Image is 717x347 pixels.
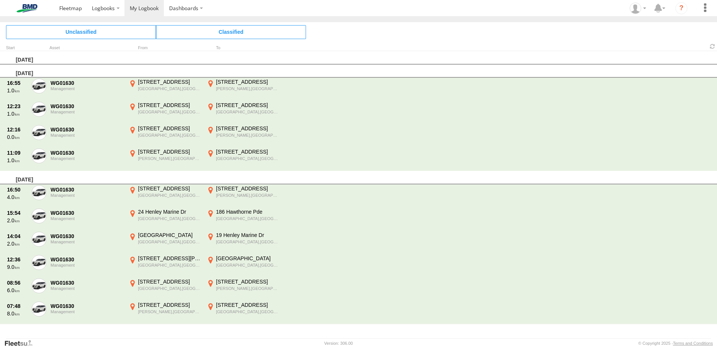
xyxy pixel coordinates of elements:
div: [PERSON_NAME],[GEOGRAPHIC_DATA] [138,309,201,314]
div: 6.0 [7,287,27,294]
label: Click to View Event Location [205,125,280,147]
div: Management [51,156,123,161]
div: 2.0 [7,217,27,224]
div: Management [51,193,123,198]
div: 08:56 [7,279,27,286]
label: Click to View Event Location [127,125,202,147]
div: WG01630 [51,233,123,240]
label: Click to View Event Location [127,208,202,230]
div: [GEOGRAPHIC_DATA],[GEOGRAPHIC_DATA] [216,309,279,314]
div: [STREET_ADDRESS] [216,148,279,155]
div: 16:55 [7,80,27,86]
div: [PERSON_NAME],[GEOGRAPHIC_DATA] [216,86,279,91]
div: [STREET_ADDRESS] [216,125,279,132]
div: 14:04 [7,233,27,240]
label: Click to View Event Location [205,302,280,323]
div: [STREET_ADDRESS] [216,278,279,285]
div: Asset [49,46,124,50]
label: Click to View Event Location [127,302,202,323]
a: Visit our Website [4,339,39,347]
div: 11:09 [7,149,27,156]
div: [GEOGRAPHIC_DATA],[GEOGRAPHIC_DATA] [216,156,279,161]
div: 24 Henley Marine Dr [138,208,201,215]
div: From [127,46,202,50]
div: [GEOGRAPHIC_DATA],[GEOGRAPHIC_DATA] [138,133,201,138]
div: [PERSON_NAME],[GEOGRAPHIC_DATA] [138,156,201,161]
div: Version: 306.00 [324,341,353,345]
div: [STREET_ADDRESS] [138,278,201,285]
div: [GEOGRAPHIC_DATA],[GEOGRAPHIC_DATA] [138,286,201,291]
div: [GEOGRAPHIC_DATA],[GEOGRAPHIC_DATA] [138,239,201,244]
div: 16:50 [7,186,27,193]
div: [STREET_ADDRESS] [138,148,201,155]
div: [STREET_ADDRESS] [216,302,279,308]
div: [STREET_ADDRESS] [216,102,279,109]
div: 186 Hawthorne Pde [216,208,279,215]
div: WG01630 [51,80,123,86]
div: Click to Sort [6,46,28,50]
div: 1.0 [7,157,27,164]
div: [GEOGRAPHIC_DATA],[GEOGRAPHIC_DATA] [216,216,279,221]
div: [PERSON_NAME],[GEOGRAPHIC_DATA] [216,286,279,291]
div: [GEOGRAPHIC_DATA] [138,232,201,238]
div: [STREET_ADDRESS] [138,185,201,192]
span: Click to view Unclassified Trips [6,25,156,39]
div: [STREET_ADDRESS] [138,302,201,308]
div: To [205,46,280,50]
div: WG01630 [51,303,123,309]
label: Click to View Event Location [205,148,280,170]
div: Management [51,133,123,137]
div: 12:36 [7,256,27,263]
div: [GEOGRAPHIC_DATA],[GEOGRAPHIC_DATA] [216,263,279,268]
label: Click to View Event Location [127,78,202,100]
div: Management [51,286,123,291]
div: [STREET_ADDRESS] [216,185,279,192]
span: Click to view Classified Trips [156,25,306,39]
div: [GEOGRAPHIC_DATA],[GEOGRAPHIC_DATA] [138,86,201,91]
div: [GEOGRAPHIC_DATA],[GEOGRAPHIC_DATA] [216,109,279,115]
div: [STREET_ADDRESS] [138,78,201,85]
div: [GEOGRAPHIC_DATA],[GEOGRAPHIC_DATA] [216,239,279,244]
div: 2.0 [7,240,27,247]
label: Click to View Event Location [127,278,202,300]
div: [STREET_ADDRESS] [138,125,201,132]
div: [GEOGRAPHIC_DATA],[GEOGRAPHIC_DATA] [138,193,201,198]
label: Click to View Event Location [205,232,280,253]
div: Management [51,240,123,244]
div: 19 Henley Marine Dr [216,232,279,238]
span: Refresh [708,43,717,50]
i: ? [675,2,687,14]
div: 07:48 [7,303,27,309]
label: Click to View Event Location [205,208,280,230]
div: [GEOGRAPHIC_DATA],[GEOGRAPHIC_DATA] [138,109,201,115]
label: Click to View Event Location [127,102,202,124]
label: Click to View Event Location [127,232,202,253]
div: 9.0 [7,264,27,270]
div: [GEOGRAPHIC_DATA],[GEOGRAPHIC_DATA] [138,263,201,268]
label: Click to View Event Location [205,102,280,124]
div: WG01630 [51,279,123,286]
div: WG01630 [51,210,123,216]
div: [STREET_ADDRESS] [138,102,201,109]
div: 12:23 [7,103,27,110]
label: Click to View Event Location [205,255,280,277]
label: Click to View Event Location [127,148,202,170]
div: 1.0 [7,87,27,94]
div: Management [51,216,123,221]
div: © Copyright 2025 - [638,341,713,345]
div: WG01630 [51,149,123,156]
div: WG01630 [51,256,123,263]
div: 4.0 [7,194,27,201]
div: 1.0 [7,110,27,117]
div: [GEOGRAPHIC_DATA] [216,255,279,262]
div: [PERSON_NAME],[GEOGRAPHIC_DATA] [216,193,279,198]
div: [STREET_ADDRESS] [216,78,279,85]
div: 8.0 [7,310,27,317]
div: Management [51,309,123,314]
div: WG01630 [51,103,123,110]
div: Management [51,86,123,91]
label: Click to View Event Location [205,278,280,300]
div: 15:54 [7,210,27,216]
div: [PERSON_NAME],[GEOGRAPHIC_DATA] [216,133,279,138]
a: Terms and Conditions [673,341,713,345]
